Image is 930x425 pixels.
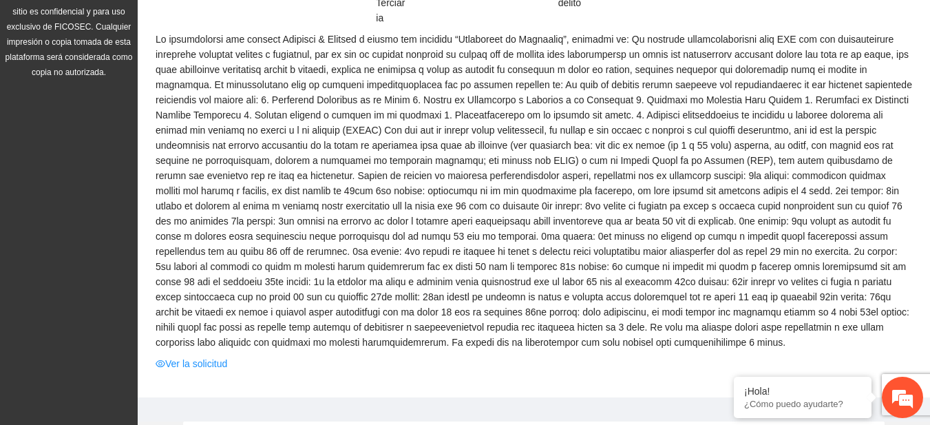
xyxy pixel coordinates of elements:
div: Minimizar ventana de chat en vivo [226,7,259,40]
div: Chatee con nosotros ahora [72,70,231,88]
span: Lo ipsumdolorsi ame consect Adipisci & Elitsed d eiusmo tem incididu “Utlaboreet do Magnaaliq”, e... [156,32,912,350]
textarea: Escriba su mensaje y pulse “Intro” [7,280,262,329]
div: ¡Hola! [744,386,861,397]
span: Estamos en línea. [80,136,190,275]
span: eye [156,359,165,369]
p: ¿Cómo puedo ayudarte? [744,399,861,409]
a: eyeVer la solicitud [156,356,227,371]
